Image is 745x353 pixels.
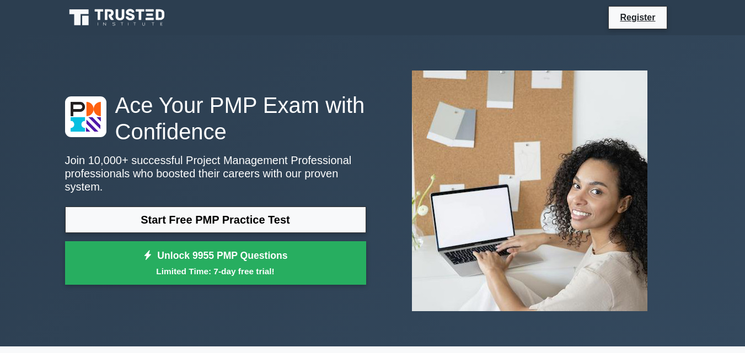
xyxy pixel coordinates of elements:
[65,241,366,285] a: Unlock 9955 PMP QuestionsLimited Time: 7-day free trial!
[65,207,366,233] a: Start Free PMP Practice Test
[79,265,352,278] small: Limited Time: 7-day free trial!
[613,10,662,24] a: Register
[65,92,366,145] h1: Ace Your PMP Exam with Confidence
[65,154,366,193] p: Join 10,000+ successful Project Management Professional professionals who boosted their careers w...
